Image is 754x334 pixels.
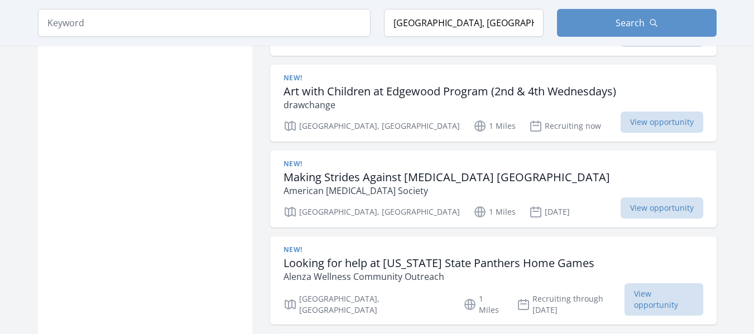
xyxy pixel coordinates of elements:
p: Recruiting now [529,119,601,133]
input: Keyword [38,9,371,37]
p: [GEOGRAPHIC_DATA], [GEOGRAPHIC_DATA] [284,205,460,219]
h3: Art with Children at Edgewood Program (2nd & 4th Wednesdays) [284,85,616,98]
h3: Looking for help at [US_STATE] State Panthers Home Games [284,256,594,270]
p: 1 Miles [473,205,516,219]
span: View opportunity [621,197,703,219]
span: Search [616,16,645,30]
input: Location [384,9,544,37]
p: Recruiting through [DATE] [517,293,625,316]
button: Search [557,9,717,37]
p: 1 Miles [473,119,516,133]
span: New! [284,74,302,83]
p: drawchange [284,98,616,112]
span: View opportunity [625,283,703,316]
span: New! [284,159,302,168]
p: [GEOGRAPHIC_DATA], [GEOGRAPHIC_DATA] [284,293,450,316]
p: [GEOGRAPHIC_DATA], [GEOGRAPHIC_DATA] [284,119,460,133]
span: New! [284,245,302,254]
p: 1 Miles [463,293,503,316]
h3: Making Strides Against [MEDICAL_DATA] [GEOGRAPHIC_DATA] [284,171,610,184]
p: Alenza Wellness Community Outreach [284,270,594,283]
a: New! Art with Children at Edgewood Program (2nd & 4th Wednesdays) drawchange [GEOGRAPHIC_DATA], [... [270,65,717,142]
a: New! Looking for help at [US_STATE] State Panthers Home Games Alenza Wellness Community Outreach ... [270,236,717,325]
span: View opportunity [621,112,703,133]
a: New! Making Strides Against [MEDICAL_DATA] [GEOGRAPHIC_DATA] American [MEDICAL_DATA] Society [GEO... [270,151,717,227]
p: [DATE] [529,205,570,219]
p: American [MEDICAL_DATA] Society [284,184,610,197]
